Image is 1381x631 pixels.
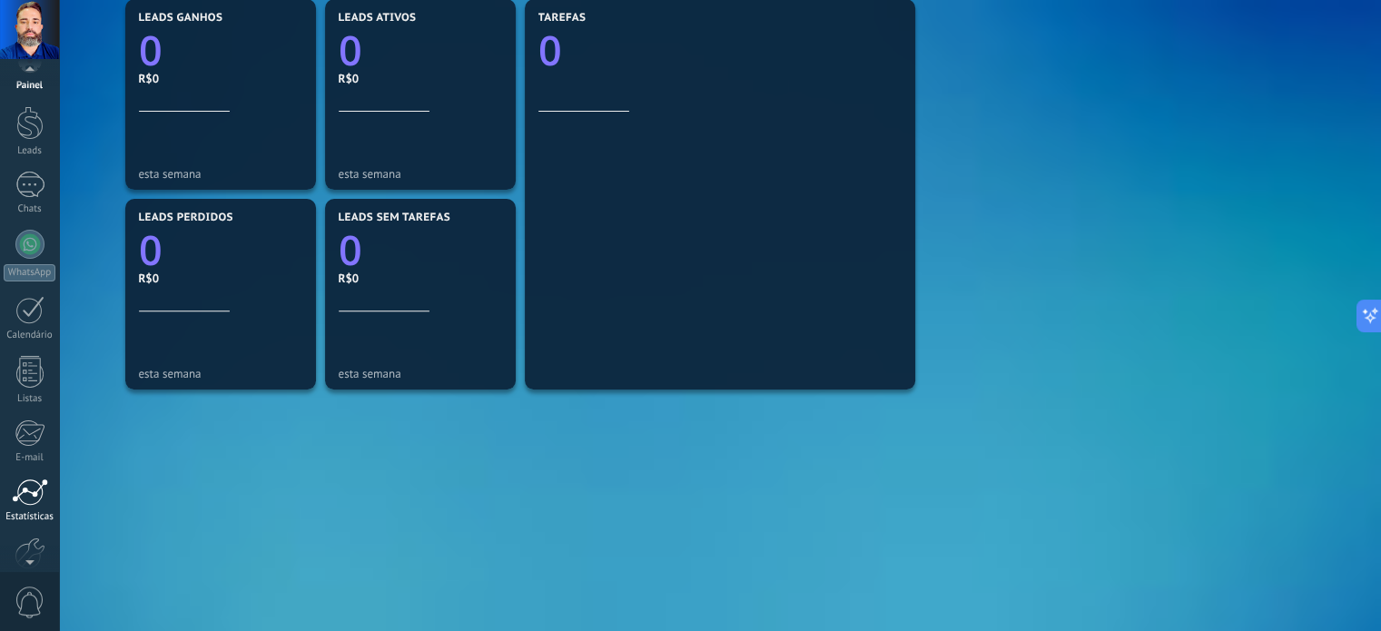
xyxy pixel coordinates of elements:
a: 0 [139,222,302,278]
span: Tarefas [538,12,587,25]
img: website_grey.svg [29,47,44,62]
div: Palavras-chave [212,107,291,119]
span: Leads ganhos [139,12,223,25]
div: Chats [4,203,56,215]
div: R$0 [339,71,502,86]
div: v 4.0.25 [51,29,89,44]
div: [PERSON_NAME]: [DOMAIN_NAME] [47,47,260,62]
span: Leads perdidos [139,212,233,224]
a: 0 [538,23,902,78]
img: tab_keywords_by_traffic_grey.svg [192,105,206,120]
div: WhatsApp [4,264,55,281]
div: esta semana [139,367,302,380]
div: Listas [4,393,56,405]
text: 0 [139,222,163,278]
text: 0 [339,222,362,278]
div: R$0 [139,271,302,286]
span: Leads ativos [339,12,417,25]
a: 0 [339,222,502,278]
text: 0 [139,23,163,78]
text: 0 [339,23,362,78]
div: esta semana [339,367,502,380]
div: R$0 [139,71,302,86]
text: 0 [538,23,562,78]
div: Calendário [4,330,56,341]
div: Domínio [95,107,139,119]
a: 0 [339,23,502,78]
div: Estatísticas [4,511,56,523]
div: Leads [4,145,56,157]
div: R$0 [339,271,502,286]
img: logo_orange.svg [29,29,44,44]
div: esta semana [139,167,302,181]
img: tab_domain_overview_orange.svg [75,105,90,120]
div: esta semana [339,167,502,181]
div: E-mail [4,452,56,464]
span: Leads sem tarefas [339,212,450,224]
a: 0 [139,23,302,78]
